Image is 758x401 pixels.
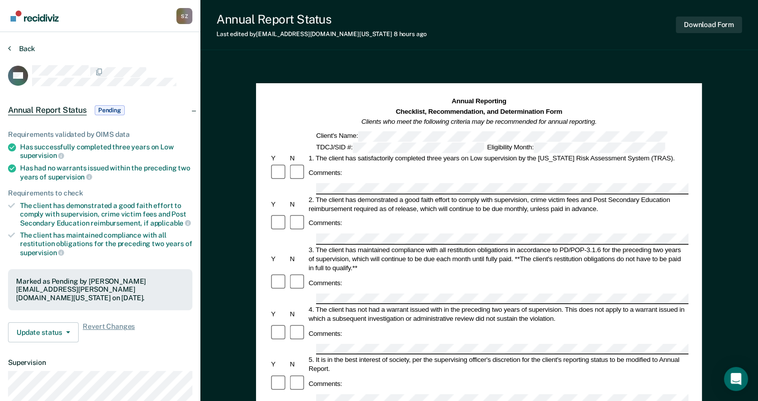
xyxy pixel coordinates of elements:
div: N [289,360,307,369]
div: Comments: [307,379,344,388]
div: 5. It is in the best interest of society, per the supervising officer's discretion for the client... [307,355,688,373]
div: 4. The client has not had a warrant issued with in the preceding two years of supervision. This d... [307,305,688,323]
span: applicable [150,219,191,227]
button: Update status [8,322,79,342]
strong: Annual Reporting [452,98,507,105]
div: TDCJ/SID #: [315,142,485,153]
div: Comments: [307,168,344,177]
span: 8 hours ago [394,31,427,38]
span: Pending [95,105,125,115]
div: Y [270,199,288,209]
span: supervision [20,249,64,257]
img: Recidiviz [11,11,59,22]
div: N [289,199,307,209]
div: Y [270,153,288,162]
span: supervision [48,173,92,181]
span: Revert Changes [83,322,135,342]
div: Last edited by [EMAIL_ADDRESS][DOMAIN_NAME][US_STATE] [216,31,426,38]
div: 1. The client has satisfactorily completed three years on Low supervision by the [US_STATE] Risk ... [307,153,688,162]
div: Has successfully completed three years on Low [20,143,192,160]
div: Annual Report Status [216,12,426,27]
div: Has had no warrants issued within the preceding two years of [20,164,192,181]
div: Y [270,360,288,369]
div: 3. The client has maintained compliance with all restitution obligations in accordance to PD/POP-... [307,246,688,273]
div: N [289,309,307,318]
button: Download Form [676,17,742,33]
strong: Checklist, Recommendation, and Determination Form [396,108,562,115]
div: The client has demonstrated a good faith effort to comply with supervision, crime victim fees and... [20,202,192,227]
div: Open Intercom Messenger [724,367,748,391]
div: N [289,153,307,162]
div: 2. The client has demonstrated a good faith effort to comply with supervision, crime victim fees ... [307,195,688,213]
span: Annual Report Status [8,105,87,115]
span: supervision [20,151,64,159]
button: Back [8,44,35,53]
div: Comments: [307,278,344,287]
div: Comments: [307,219,344,228]
em: Clients who meet the following criteria may be recommended for annual reporting. [362,118,597,125]
div: Requirements to check [8,189,192,197]
div: The client has maintained compliance with all restitution obligations for the preceding two years of [20,231,192,257]
div: Marked as Pending by [PERSON_NAME][EMAIL_ADDRESS][PERSON_NAME][DOMAIN_NAME][US_STATE] on [DATE]. [16,277,184,302]
div: Comments: [307,329,344,338]
div: N [289,255,307,264]
div: Y [270,255,288,264]
div: Eligibility Month: [485,142,666,153]
div: Requirements validated by OIMS data [8,130,192,139]
button: Profile dropdown button [176,8,192,24]
div: Client's Name: [315,131,669,141]
dt: Supervision [8,358,192,367]
div: S Z [176,8,192,24]
div: Y [270,309,288,318]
